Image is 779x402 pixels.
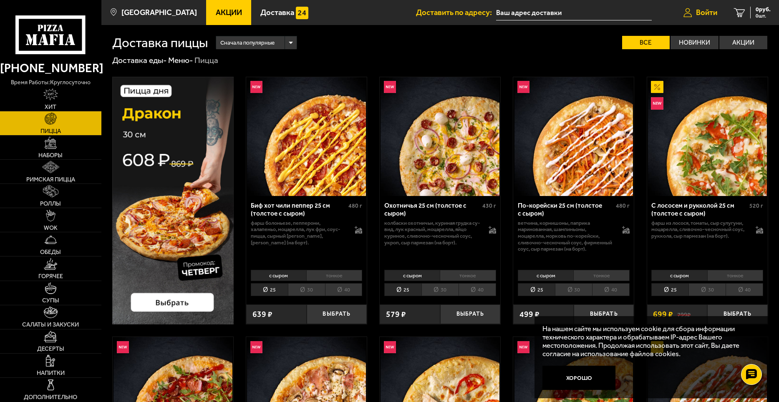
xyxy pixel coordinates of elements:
[421,283,459,296] li: 30
[306,270,362,281] li: тонкое
[24,394,77,400] span: Дополнительно
[384,283,421,296] li: 25
[112,36,208,49] h1: Доставка пиццы
[384,202,480,217] div: Охотничья 25 см (толстое с сыром)
[37,346,64,352] span: Десерты
[542,366,615,390] button: Хорошо
[42,297,59,303] span: Супы
[707,304,768,324] button: Выбрать
[250,341,262,353] img: Новинка
[647,77,768,196] a: АкционныйНовинкаС лососем и рукколой 25 см (толстое с сыром)
[117,341,129,353] img: Новинка
[381,77,499,196] img: Охотничья 25 см (толстое с сыром)
[459,283,496,296] li: 40
[220,35,275,50] span: Сначала популярные
[348,202,362,209] span: 480 г
[44,225,58,231] span: WOK
[749,202,763,209] span: 520 г
[651,283,688,296] li: 25
[592,283,630,296] li: 40
[112,55,167,65] a: Доставка еды-
[517,341,529,353] img: Новинка
[38,152,63,158] span: Наборы
[40,249,61,255] span: Обеды
[542,324,755,358] p: На нашем сайте мы используем cookie для сбора информации технического характера и обрабатываем IP...
[38,273,63,279] span: Горячее
[251,283,288,296] li: 25
[440,304,501,324] button: Выбрать
[651,97,663,109] img: Новинка
[37,370,65,376] span: Напитки
[756,7,771,13] span: 0 руб.
[688,283,726,296] li: 30
[719,36,767,49] label: Акции
[519,310,540,318] span: 499 ₽
[651,270,707,281] li: с сыром
[573,270,629,281] li: тонкое
[514,77,633,196] img: По-корейски 25 см (толстое с сыром)
[251,202,347,217] div: Биф хот чили пеппер 25 см (толстое с сыром)
[251,220,347,246] p: фарш болоньезе, пепперони, халапеньо, моцарелла, лук фри, соус-пицца, сырный [PERSON_NAME], [PERS...
[416,9,496,17] span: Доставить по адресу:
[653,310,673,318] span: 699 ₽
[651,220,747,239] p: фарш из лосося, томаты, сыр сулугуни, моцарелла, сливочно-чесночный соус, руккола, сыр пармезан (...
[707,270,763,281] li: тонкое
[45,104,56,110] span: Хит
[260,9,294,17] span: Доставка
[384,220,480,246] p: колбаски охотничьи, куриная грудка су-вид, лук красный, моцарелла, яйцо куриное, сливочно-чесночн...
[296,7,308,19] img: 15daf4d41897b9f0e9f617042186c801.svg
[251,270,306,281] li: с сыром
[386,310,406,318] span: 579 ₽
[384,270,440,281] li: с сыром
[252,310,272,318] span: 639 ₽
[517,81,529,93] img: Новинка
[677,310,691,318] s: 799 ₽
[756,13,771,18] span: 0 шт.
[651,202,747,217] div: С лососем и рукколой 25 см (толстое с сыром)
[247,77,366,196] img: Биф хот чили пеппер 25 см (толстое с сыром)
[616,202,630,209] span: 480 г
[696,9,717,17] span: Войти
[288,283,325,296] li: 30
[482,202,496,209] span: 430 г
[40,128,61,134] span: Пицца
[168,55,193,65] a: Меню-
[648,77,767,196] img: С лососем и рукколой 25 см (толстое с сыром)
[250,81,262,93] img: Новинка
[574,304,634,324] button: Выбрать
[518,220,614,252] p: ветчина, корнишоны, паприка маринованная, шампиньоны, моцарелла, морковь по-корейски, сливочно-че...
[622,36,670,49] label: Все
[651,81,663,93] img: Акционный
[307,304,367,324] button: Выбрать
[518,270,573,281] li: с сыром
[726,283,763,296] li: 40
[440,270,496,281] li: тонкое
[40,201,61,206] span: Роллы
[26,176,75,182] span: Римская пицца
[518,283,555,296] li: 25
[513,77,634,196] a: НовинкаПо-корейски 25 см (толстое с сыром)
[671,36,718,49] label: Новинки
[496,5,652,20] input: Ваш адрес доставки
[22,322,79,327] span: Салаты и закуски
[380,77,500,196] a: НовинкаОхотничья 25 см (толстое с сыром)
[518,202,614,217] div: По-корейски 25 см (толстое с сыром)
[194,55,218,65] div: Пицца
[325,283,363,296] li: 40
[121,9,197,17] span: [GEOGRAPHIC_DATA]
[384,341,396,353] img: Новинка
[246,77,367,196] a: НовинкаБиф хот чили пеппер 25 см (толстое с сыром)
[384,81,396,93] img: Новинка
[216,9,242,17] span: Акции
[555,283,592,296] li: 30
